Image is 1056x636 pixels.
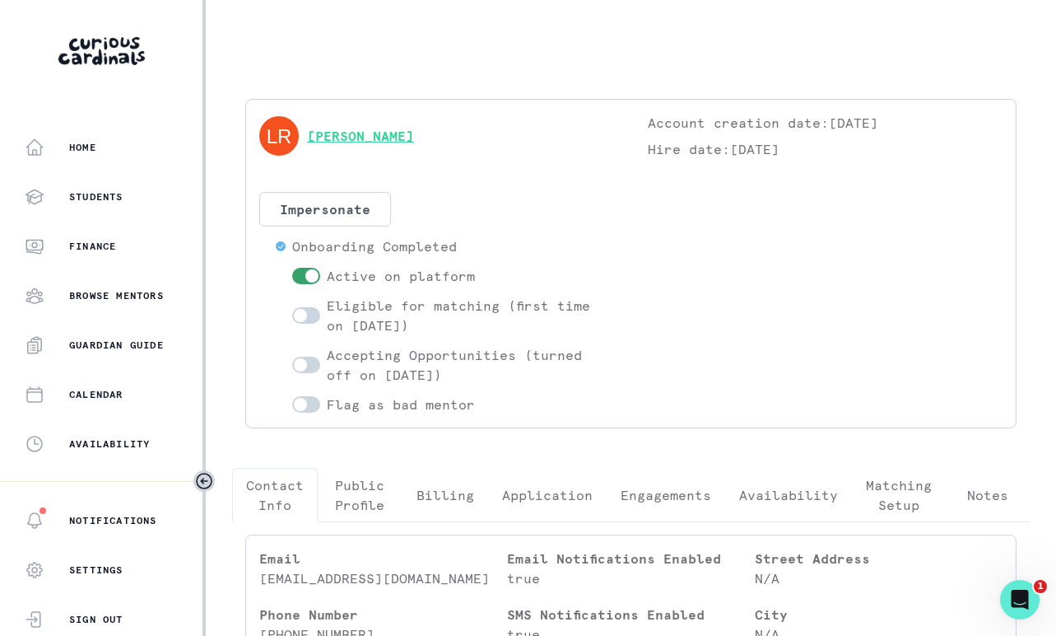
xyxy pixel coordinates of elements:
[259,605,507,624] p: Phone Number
[246,475,304,515] p: Contact Info
[327,395,475,414] p: Flag as bad mentor
[739,485,838,505] p: Availability
[332,475,388,515] p: Public Profile
[327,296,615,335] p: Eligible for matching (first time on [DATE])
[259,192,391,227] button: Impersonate
[69,190,123,203] p: Students
[648,113,1003,133] p: Account creation date: [DATE]
[292,236,457,256] p: Onboarding Completed
[69,564,123,577] p: Settings
[69,289,164,302] p: Browse Mentors
[259,549,507,568] p: Email
[755,568,1003,588] p: N/A
[58,37,145,65] img: Curious Cardinals Logo
[755,549,1003,568] p: Street Address
[259,116,299,156] img: svg
[69,141,96,154] p: Home
[307,126,414,146] a: [PERSON_NAME]
[69,240,116,253] p: Finance
[259,568,507,588] p: [EMAIL_ADDRESS][DOMAIN_NAME]
[755,605,1003,624] p: City
[502,485,593,505] p: Application
[69,613,123,626] p: Sign Out
[866,475,932,515] p: Matching Setup
[327,345,615,385] p: Accepting Opportunities (turned off on [DATE])
[967,485,1008,505] p: Notes
[69,339,164,352] p: Guardian Guide
[621,485,711,505] p: Engagements
[648,139,1003,159] p: Hire date: [DATE]
[69,514,157,527] p: Notifications
[69,437,150,451] p: Availability
[1000,580,1040,620] iframe: Intercom live chat
[1034,580,1047,593] span: 1
[327,266,475,286] p: Active on platform
[416,485,474,505] p: Billing
[507,549,755,568] p: Email Notifications Enabled
[193,470,215,492] button: Toggle sidebar
[507,605,755,624] p: SMS Notifications Enabled
[507,568,755,588] p: true
[69,388,123,401] p: Calendar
